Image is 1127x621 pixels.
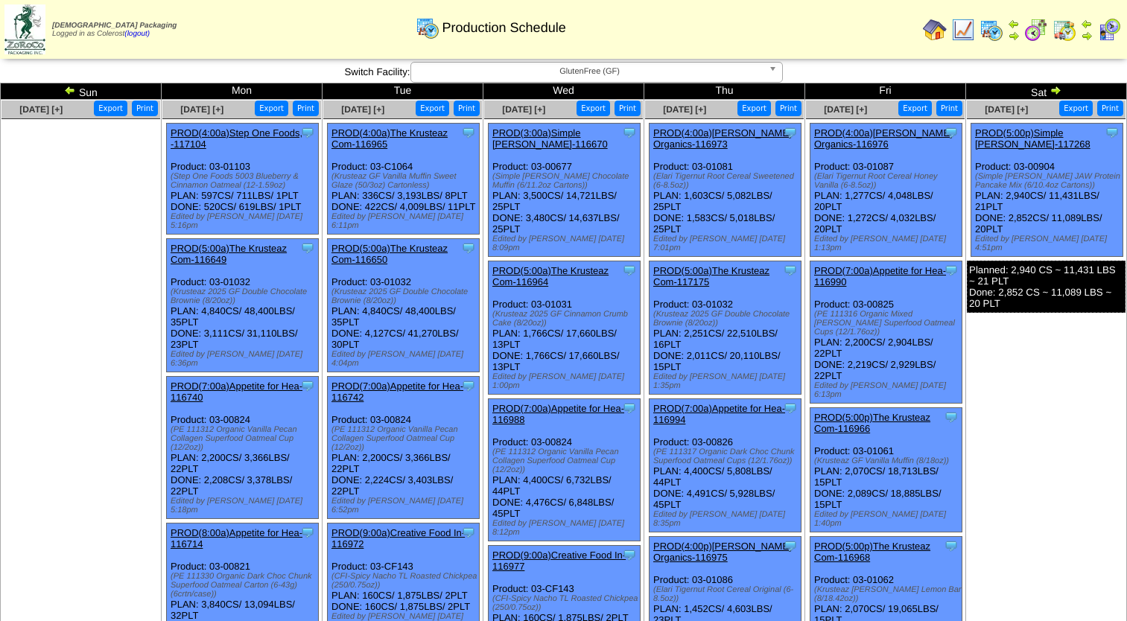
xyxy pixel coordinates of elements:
img: Tooltip [783,538,798,553]
a: (logout) [124,30,150,38]
a: PROD(5:00a)The Krusteaz Com-116964 [492,265,609,287]
a: PROD(4:00a)[PERSON_NAME] Organics-116976 [814,127,953,150]
a: PROD(3:00a)Simple [PERSON_NAME]-116670 [492,127,608,150]
a: PROD(7:00a)Appetite for Hea-116988 [492,403,624,425]
img: Tooltip [622,263,637,278]
span: [DATE] [+] [341,104,384,115]
td: Fri [805,83,966,100]
div: Product: 03-01061 PLAN: 2,070CS / 18,713LBS / 15PLT DONE: 2,089CS / 18,885LBS / 15PLT [810,408,962,532]
img: Tooltip [944,410,959,424]
div: Edited by [PERSON_NAME] [DATE] 1:00pm [492,372,640,390]
div: Edited by [PERSON_NAME] [DATE] 5:18pm [171,497,318,515]
a: [DATE] [+] [985,104,1028,115]
img: calendarcustomer.gif [1097,18,1121,42]
img: Tooltip [461,241,476,255]
div: Product: 03-01081 PLAN: 1,603CS / 5,082LBS / 25PLT DONE: 1,583CS / 5,018LBS / 25PLT [650,124,801,257]
div: (Simple [PERSON_NAME] Chocolate Muffin (6/11.2oz Cartons)) [492,172,640,190]
img: Tooltip [461,125,476,140]
img: arrowleft.gif [1008,18,1020,30]
a: [DATE] [+] [19,104,63,115]
a: [DATE] [+] [663,104,706,115]
div: (PE 111330 Organic Dark Choc Chunk Superfood Oatmeal Carton (6-43g)(6crtn/case)) [171,572,318,599]
button: Export [416,101,449,116]
img: Tooltip [300,125,315,140]
button: Print [1097,101,1123,116]
a: PROD(7:00a)Appetite for Hea-116990 [814,265,946,287]
td: Wed [483,83,644,100]
a: PROD(7:00a)Appetite for Hea-116740 [171,380,302,403]
img: arrowleft.gif [1081,18,1093,30]
a: PROD(5:00p)The Krusteaz Com-116966 [814,412,930,434]
a: PROD(4:00a)The Krusteaz Com-116965 [331,127,448,150]
td: Thu [644,83,805,100]
img: zoroco-logo-small.webp [4,4,45,54]
a: PROD(4:00p)[PERSON_NAME] Organics-116975 [653,541,792,563]
img: Tooltip [944,125,959,140]
a: [DATE] [+] [502,104,545,115]
button: Print [936,101,962,116]
div: (PE 111312 Organic Vanilla Pecan Collagen Superfood Oatmeal Cup (12/2oz)) [171,425,318,452]
div: (Elari Tigernut Root Cereal Sweetened (6-8.5oz)) [653,172,801,190]
div: Edited by [PERSON_NAME] [DATE] 6:13pm [814,381,962,399]
div: (Elari Tigernut Root Cereal Honey Vanilla (6-8.5oz)) [814,172,962,190]
span: Production Schedule [442,20,566,36]
div: Edited by [PERSON_NAME] [DATE] 4:04pm [331,350,479,368]
img: Tooltip [622,125,637,140]
div: (Krusteaz [PERSON_NAME] Lemon Bar (8/18.42oz)) [814,585,962,603]
td: Tue [323,83,483,100]
div: Product: 03-01032 PLAN: 4,840CS / 48,400LBS / 35PLT DONE: 4,127CS / 41,270LBS / 30PLT [328,239,480,372]
div: Product: 03-00825 PLAN: 2,200CS / 2,904LBS / 22PLT DONE: 2,219CS / 2,929LBS / 22PLT [810,261,962,404]
div: (Krusteaz GF Vanilla Muffin Sweet Glaze (50/3oz) Cartonless) [331,172,479,190]
button: Export [898,101,932,116]
div: Edited by [PERSON_NAME] [DATE] 8:12pm [492,519,640,537]
div: Edited by [PERSON_NAME] [DATE] 4:51pm [975,235,1123,252]
img: arrowleft.gif [64,84,76,96]
div: (Krusteaz 2025 GF Double Chocolate Brownie (8/20oz)) [171,287,318,305]
img: calendarprod.gif [980,18,1003,42]
div: Product: 03-00826 PLAN: 4,400CS / 5,808LBS / 44PLT DONE: 4,491CS / 5,928LBS / 45PLT [650,399,801,532]
a: PROD(7:00a)Appetite for Hea-116994 [653,403,785,425]
div: Product: 03-01103 PLAN: 597CS / 711LBS / 1PLT DONE: 520CS / 619LBS / 1PLT [167,124,319,235]
div: Edited by [PERSON_NAME] [DATE] 1:35pm [653,372,801,390]
div: Product: 03-00824 PLAN: 4,400CS / 6,732LBS / 44PLT DONE: 4,476CS / 6,848LBS / 45PLT [489,399,641,541]
img: arrowright.gif [1050,84,1061,96]
div: (Krusteaz 2025 GF Double Chocolate Brownie (8/20oz)) [331,287,479,305]
div: Product: 03-01031 PLAN: 1,766CS / 17,660LBS / 13PLT DONE: 1,766CS / 17,660LBS / 13PLT [489,261,641,395]
div: Edited by [PERSON_NAME] [DATE] 8:35pm [653,510,801,528]
div: Product: 03-00677 PLAN: 3,500CS / 14,721LBS / 25PLT DONE: 3,480CS / 14,637LBS / 25PLT [489,124,641,257]
button: Export [577,101,610,116]
img: calendarblend.gif [1024,18,1048,42]
img: Tooltip [300,241,315,255]
img: arrowright.gif [1081,30,1093,42]
button: Print [132,101,158,116]
div: (PE 111316 Organic Mixed [PERSON_NAME] Superfood Oatmeal Cups (12/1.76oz)) [814,310,962,337]
span: GlutenFree (GF) [417,63,763,80]
div: (Krusteaz 2025 GF Double Chocolate Brownie (8/20oz)) [653,310,801,328]
div: (Krusteaz 2025 GF Cinnamon Crumb Cake (8/20oz)) [492,310,640,328]
div: Edited by [PERSON_NAME] [DATE] 7:01pm [653,235,801,252]
a: PROD(5:00a)The Krusteaz Com-117175 [653,265,769,287]
a: PROD(8:00a)Appetite for Hea-116714 [171,527,302,550]
div: (Elari Tigernut Root Cereal Original (6-8.5oz)) [653,585,801,603]
img: Tooltip [783,263,798,278]
div: Product: 03-C1064 PLAN: 336CS / 3,193LBS / 8PLT DONE: 422CS / 4,009LBS / 11PLT [328,124,480,235]
a: PROD(4:00a)Step One Foods, -117104 [171,127,302,150]
a: PROD(5:00p)Simple [PERSON_NAME]-117268 [975,127,1091,150]
div: (Step One Foods 5003 Blueberry & Cinnamon Oatmeal (12-1.59oz) [171,172,318,190]
img: home.gif [923,18,947,42]
img: calendarprod.gif [416,16,439,39]
div: Edited by [PERSON_NAME] [DATE] 6:11pm [331,212,479,230]
a: [DATE] [+] [180,104,223,115]
div: Edited by [PERSON_NAME] [DATE] 1:13pm [814,235,962,252]
div: Edited by [PERSON_NAME] [DATE] 5:16pm [171,212,318,230]
div: (Simple [PERSON_NAME] JAW Protein Pancake Mix (6/10.4oz Cartons)) [975,172,1123,190]
img: Tooltip [300,378,315,393]
div: Product: 03-01032 PLAN: 4,840CS / 48,400LBS / 35PLT DONE: 3,111CS / 31,110LBS / 23PLT [167,239,319,372]
span: [DEMOGRAPHIC_DATA] Packaging [52,22,177,30]
div: Product: 03-00904 PLAN: 2,940CS / 11,431LBS / 21PLT DONE: 2,852CS / 11,089LBS / 20PLT [971,124,1123,257]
